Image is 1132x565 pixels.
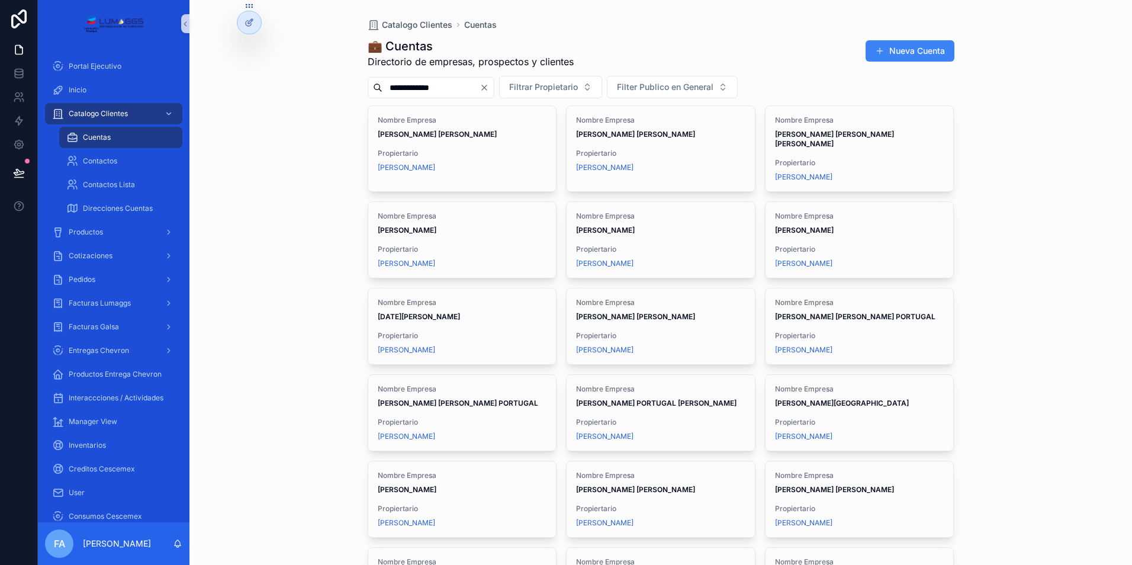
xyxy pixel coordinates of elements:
[382,19,452,31] span: Catalogo Clientes
[378,211,547,221] span: Nombre Empresa
[83,133,111,142] span: Cuentas
[378,432,435,441] a: [PERSON_NAME]
[38,47,189,522] div: scrollable content
[378,384,547,394] span: Nombre Empresa
[45,340,182,361] a: Entregas Chevron
[69,488,85,497] span: User
[775,245,944,254] span: Propiertario
[45,245,182,267] a: Cotizaciones
[45,458,182,480] a: Creditos Cescemex
[45,316,182,338] a: Facturas Galsa
[775,504,944,513] span: Propiertario
[775,399,909,407] strong: [PERSON_NAME][GEOGRAPHIC_DATA]
[59,198,182,219] a: Direcciones Cuentas
[775,158,944,168] span: Propiertario
[378,471,547,480] span: Nombre Empresa
[775,485,894,494] strong: [PERSON_NAME] [PERSON_NAME]
[576,211,745,221] span: Nombre Empresa
[378,163,435,172] a: [PERSON_NAME]
[576,432,633,441] a: [PERSON_NAME]
[83,14,143,33] img: App logo
[69,322,119,332] span: Facturas Galsa
[576,418,745,427] span: Propiertario
[69,109,128,118] span: Catalogo Clientes
[775,259,832,268] a: [PERSON_NAME]
[509,81,578,93] span: Filtrar Propietario
[45,506,182,527] a: Consumos Cescemex
[69,85,86,95] span: Inicio
[775,172,832,182] a: [PERSON_NAME]
[378,331,547,341] span: Propiertario
[69,393,163,403] span: Interaccciones / Actividades
[69,227,103,237] span: Productos
[775,130,896,148] strong: [PERSON_NAME] [PERSON_NAME] [PERSON_NAME]
[775,518,832,528] span: [PERSON_NAME]
[83,204,153,213] span: Direcciones Cuentas
[576,245,745,254] span: Propiertario
[45,79,182,101] a: Inicio
[54,537,65,551] span: FA
[83,538,151,550] p: [PERSON_NAME]
[775,471,944,480] span: Nombre Empresa
[576,163,633,172] a: [PERSON_NAME]
[775,345,832,355] a: [PERSON_NAME]
[775,312,935,321] strong: [PERSON_NAME] [PERSON_NAME] PORTUGAL
[69,370,162,379] span: Productos Entrega Chevron
[566,461,755,538] a: Nombre Empresa[PERSON_NAME] [PERSON_NAME]Propiertario[PERSON_NAME]
[378,245,547,254] span: Propiertario
[775,432,832,441] a: [PERSON_NAME]
[499,76,602,98] button: Select Button
[765,374,954,451] a: Nombre Empresa[PERSON_NAME][GEOGRAPHIC_DATA]Propiertario[PERSON_NAME]
[576,226,635,235] strong: [PERSON_NAME]
[45,293,182,314] a: Facturas Lumaggs
[45,435,182,456] a: Inventarios
[45,411,182,432] a: Manager View
[775,331,944,341] span: Propiertario
[775,115,944,125] span: Nombre Empresa
[83,156,117,166] span: Contactos
[45,103,182,124] a: Catalogo Clientes
[368,19,452,31] a: Catalogo Clientes
[368,374,557,451] a: Nombre Empresa[PERSON_NAME] [PERSON_NAME] PORTUGALPropiertario[PERSON_NAME]
[576,149,745,158] span: Propiertario
[576,471,745,480] span: Nombre Empresa
[368,38,574,54] h1: 💼 Cuentas
[576,485,695,494] strong: [PERSON_NAME] [PERSON_NAME]
[866,40,954,62] button: Nueva Cuenta
[480,83,494,92] button: Clear
[378,115,547,125] span: Nombre Empresa
[368,54,574,69] span: Directorio de empresas, prospectos y clientes
[378,418,547,427] span: Propiertario
[59,150,182,172] a: Contactos
[69,512,142,521] span: Consumos Cescemex
[378,504,547,513] span: Propiertario
[378,518,435,528] a: [PERSON_NAME]
[378,345,435,355] a: [PERSON_NAME]
[576,518,633,528] a: [PERSON_NAME]
[775,298,944,307] span: Nombre Empresa
[576,259,633,268] span: [PERSON_NAME]
[576,312,695,321] strong: [PERSON_NAME] [PERSON_NAME]
[775,418,944,427] span: Propiertario
[378,485,436,494] strong: [PERSON_NAME]
[378,149,547,158] span: Propiertario
[69,251,112,261] span: Cotizaciones
[576,298,745,307] span: Nombre Empresa
[765,105,954,192] a: Nombre Empresa[PERSON_NAME] [PERSON_NAME] [PERSON_NAME]Propiertario[PERSON_NAME]
[765,288,954,365] a: Nombre Empresa[PERSON_NAME] [PERSON_NAME] PORTUGALPropiertario[PERSON_NAME]
[69,441,106,450] span: Inventarios
[607,76,738,98] button: Select Button
[566,374,755,451] a: Nombre Empresa[PERSON_NAME] PORTUGAL [PERSON_NAME]Propiertario[PERSON_NAME]
[576,345,633,355] span: [PERSON_NAME]
[464,19,497,31] a: Cuentas
[566,105,755,192] a: Nombre Empresa[PERSON_NAME] [PERSON_NAME]Propiertario[PERSON_NAME]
